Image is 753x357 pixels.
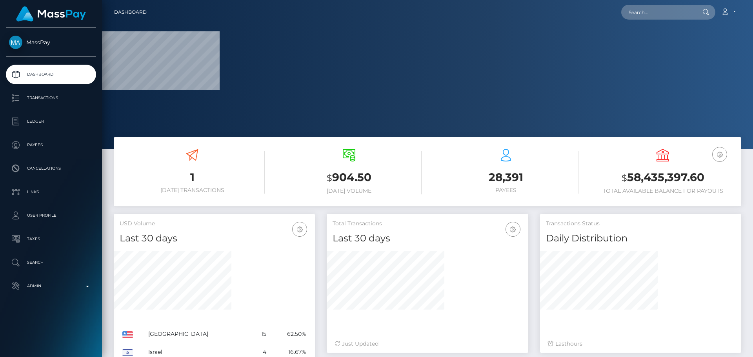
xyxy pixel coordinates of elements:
a: Payees [6,135,96,155]
h5: Transactions Status [546,220,735,228]
h3: 904.50 [276,170,422,186]
img: IL.png [122,349,133,356]
h5: Total Transactions [333,220,522,228]
img: US.png [122,331,133,338]
a: Dashboard [6,65,96,84]
a: Dashboard [114,4,147,20]
p: Taxes [9,233,93,245]
p: Search [9,257,93,268]
small: $ [622,172,627,183]
a: Taxes [6,229,96,249]
h4: Last 30 days [333,232,522,245]
h4: Last 30 days [120,232,309,245]
h6: [DATE] Volume [276,188,422,194]
p: Admin [9,280,93,292]
img: MassPay [9,36,22,49]
p: Payees [9,139,93,151]
h3: 1 [120,170,265,185]
p: Transactions [9,92,93,104]
a: Admin [6,276,96,296]
a: Search [6,253,96,272]
h6: [DATE] Transactions [120,187,265,194]
input: Search... [621,5,695,20]
a: Transactions [6,88,96,108]
p: Cancellations [9,163,93,174]
p: Ledger [9,116,93,127]
p: Links [9,186,93,198]
div: Last hours [548,340,733,348]
p: Dashboard [9,69,93,80]
span: MassPay [6,39,96,46]
h3: 58,435,397.60 [590,170,735,186]
h6: Total Available Balance for Payouts [590,188,735,194]
h4: Daily Distribution [546,232,735,245]
a: Links [6,182,96,202]
img: MassPay Logo [16,6,86,22]
a: User Profile [6,206,96,225]
h3: 28,391 [433,170,578,185]
p: User Profile [9,210,93,221]
div: Just Updated [335,340,520,348]
td: 62.50% [269,325,309,343]
td: [GEOGRAPHIC_DATA] [146,325,252,343]
h5: USD Volume [120,220,309,228]
a: Cancellations [6,159,96,178]
td: 15 [252,325,269,343]
small: $ [327,172,332,183]
h6: Payees [433,187,578,194]
a: Ledger [6,112,96,131]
